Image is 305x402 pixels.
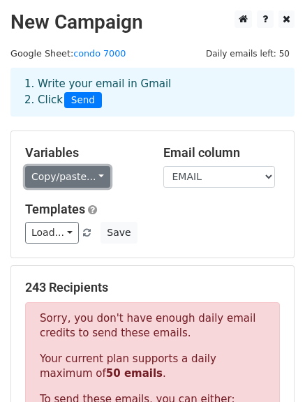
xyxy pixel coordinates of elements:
h5: Variables [25,145,142,161]
a: Copy/paste... [25,166,110,188]
span: Daily emails left: 50 [201,46,295,61]
a: Templates [25,202,85,216]
h5: Email column [163,145,281,161]
div: 1. Write your email in Gmail 2. Click [14,76,291,108]
a: condo 7000 [73,48,126,59]
p: Sorry, you don't have enough daily email credits to send these emails. [40,311,265,341]
iframe: Chat Widget [235,335,305,402]
p: Your current plan supports a daily maximum of . [40,352,265,381]
a: Load... [25,222,79,244]
h5: 243 Recipients [25,280,280,295]
a: Daily emails left: 50 [201,48,295,59]
small: Google Sheet: [10,48,126,59]
div: วิดเจ็ตการแชท [235,335,305,402]
h2: New Campaign [10,10,295,34]
span: Send [64,92,102,109]
button: Save [101,222,137,244]
strong: 50 emails [106,367,163,380]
